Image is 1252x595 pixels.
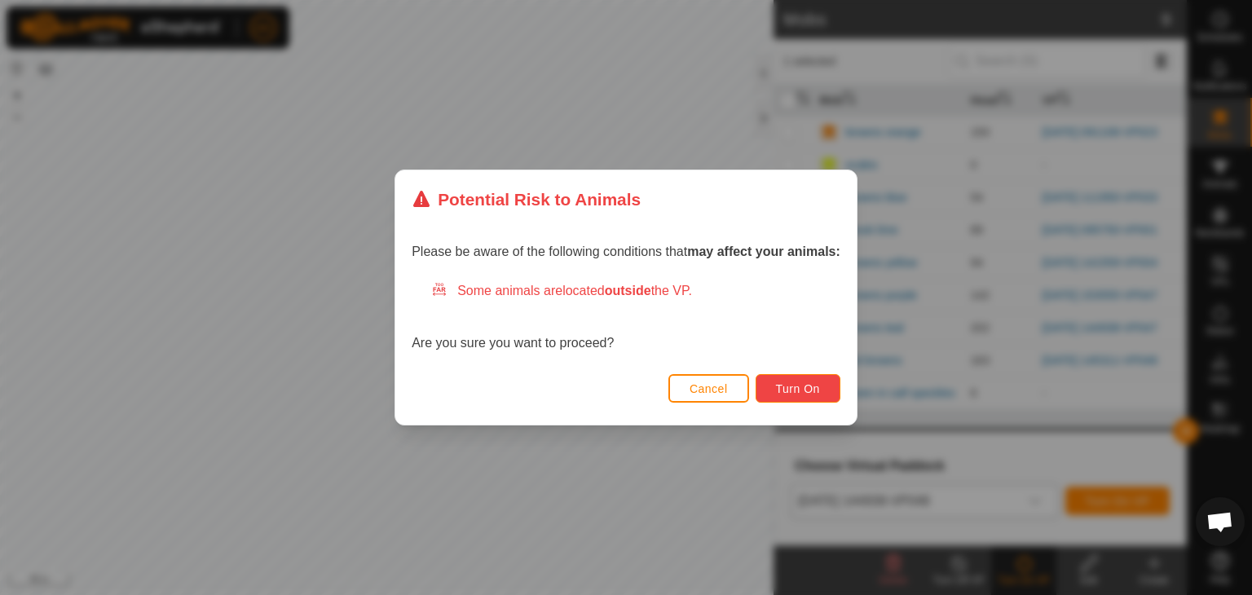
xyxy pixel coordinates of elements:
[562,284,692,297] span: located the VP.
[687,245,840,258] strong: may affect your animals:
[668,374,749,403] button: Cancel
[605,284,651,297] strong: outside
[431,281,840,301] div: Some animals are
[776,382,820,395] span: Turn On
[412,187,641,212] div: Potential Risk to Animals
[756,374,840,403] button: Turn On
[690,382,728,395] span: Cancel
[412,281,840,353] div: Are you sure you want to proceed?
[412,245,840,258] span: Please be aware of the following conditions that
[1196,497,1245,546] div: Open chat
